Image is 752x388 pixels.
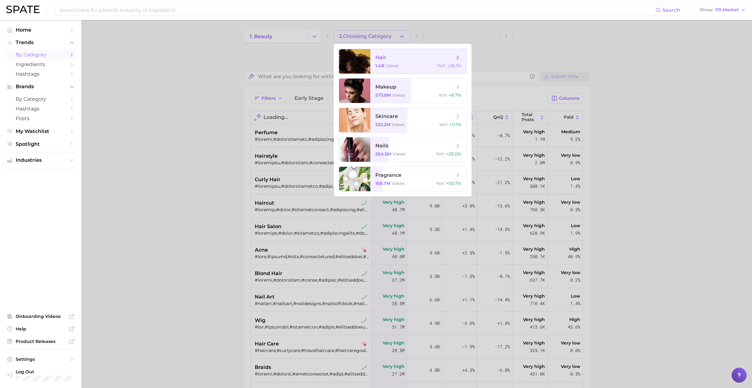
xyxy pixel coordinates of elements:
button: ShowFR Market [698,6,747,14]
a: Hashtags [5,69,76,79]
a: Onboarding Videos [5,312,76,321]
button: Trends [5,38,76,47]
span: Brands [16,84,66,89]
span: YoY : [439,122,448,127]
a: My Watchlist [5,126,76,136]
span: Hashtags [16,106,66,112]
span: fragrance [375,172,401,178]
a: Product Releases [5,337,76,346]
span: Product Releases [16,339,66,344]
span: Ingredients [16,61,66,67]
span: YoY : [437,63,446,69]
a: Spotlight [5,139,76,149]
span: 169.7m [375,181,390,186]
span: hair [375,54,386,60]
span: YoY : [439,92,447,98]
span: by Category [16,52,66,58]
span: Onboarding Videos [16,314,66,319]
span: YoY : [436,181,445,186]
span: YoY : [436,151,445,157]
span: 1.4b [375,63,384,69]
a: by Category [5,50,76,59]
span: 573.8m [375,92,391,98]
span: Home [16,27,66,33]
button: Brands [5,82,76,91]
span: +26.1% [447,63,461,69]
a: Hashtags [5,104,76,114]
span: views [392,92,405,98]
a: Log out. Currently logged in with e-mail mathilde@spate.nyc. [5,367,76,383]
a: by Category [5,94,76,104]
span: Hashtags [16,71,66,77]
span: Trends [16,40,66,45]
span: Posts [16,115,66,121]
span: nails [375,143,388,149]
span: views [393,151,405,157]
span: FR Market [715,8,739,12]
a: Help [5,324,76,334]
span: views [392,181,405,186]
span: Settings [16,356,66,362]
span: My Watchlist [16,128,66,134]
span: +28.0% [446,151,461,157]
span: 523.2m [375,122,390,127]
span: makeup [375,84,396,90]
a: Ingredients [5,59,76,69]
span: Industries [16,157,66,163]
a: Posts [5,114,76,123]
a: Settings [5,355,76,364]
span: Spotlight [16,141,66,147]
ul: 2.Choosing Category [334,44,472,197]
span: views [386,63,399,69]
span: Help [16,326,66,332]
button: Industries [5,156,76,165]
span: Search [662,7,680,13]
span: skincare [375,113,398,119]
span: Log Out [16,369,71,375]
a: Home [5,25,76,35]
span: +8.7% [449,92,461,98]
span: 264.5m [375,151,391,157]
span: Show [700,8,713,12]
span: +11.1% [449,122,461,127]
span: views [392,122,405,127]
img: SPATE [6,6,39,13]
span: +50.7% [446,181,461,186]
input: Search here for a brand, industry, or ingredient [59,5,655,15]
span: by Category [16,96,66,102]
